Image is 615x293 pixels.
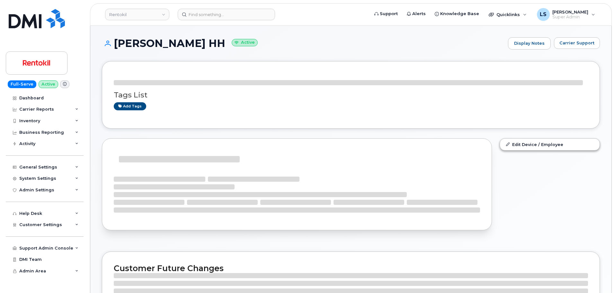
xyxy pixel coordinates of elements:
[508,37,551,50] a: Display Notes
[554,37,600,49] button: Carrier Support
[232,39,258,46] small: Active
[500,139,600,150] a: Edit Device / Employee
[102,38,505,49] h1: [PERSON_NAME] HH
[114,102,146,110] a: Add tags
[559,40,594,46] span: Carrier Support
[114,263,588,273] h2: Customer Future Changes
[114,91,588,99] h3: Tags List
